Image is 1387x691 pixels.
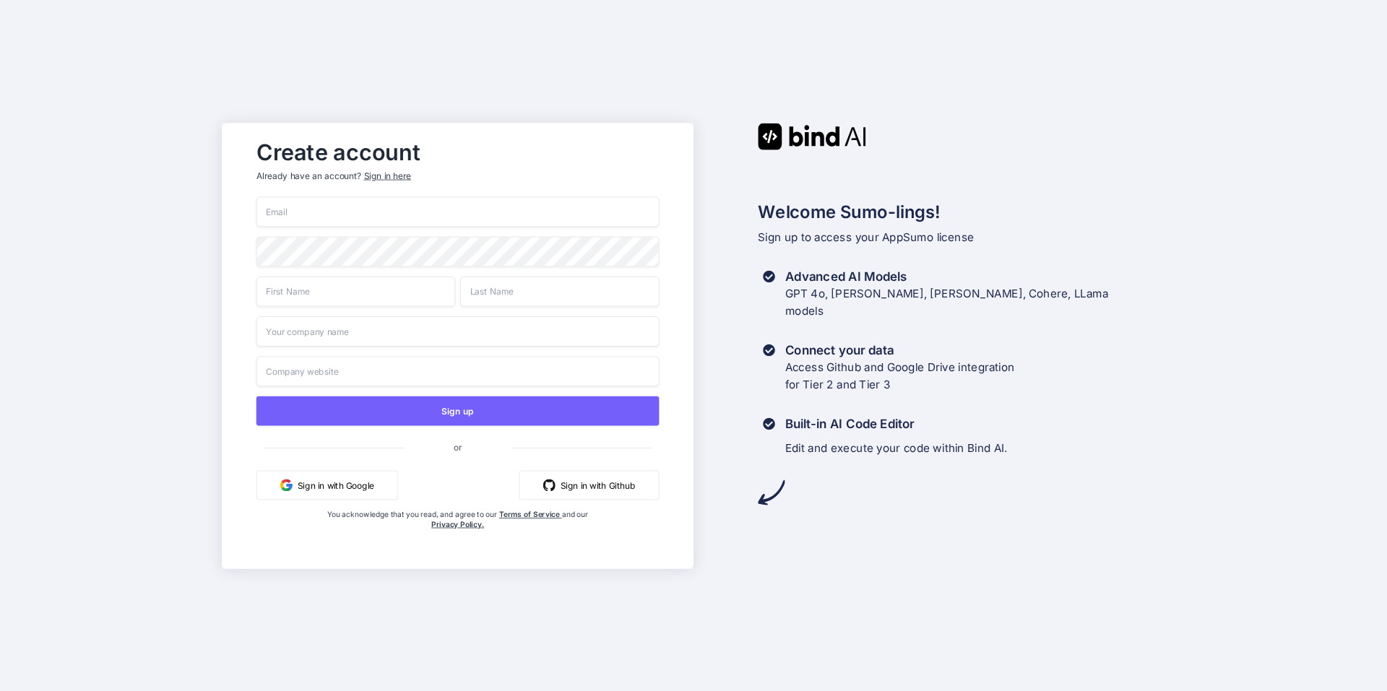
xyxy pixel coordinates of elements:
[519,470,660,500] button: Sign in with Github
[785,342,1015,359] h3: Connect your data
[499,509,562,518] a: Terms of Service
[324,509,592,558] div: You acknowledge that you read, and agree to our and our
[785,284,1109,319] p: GPT 4o, [PERSON_NAME], [PERSON_NAME], Cohere, LLama models
[256,196,660,227] input: Email
[405,431,511,461] span: or
[785,440,1008,457] p: Edit and execute your code within Bind AI.
[364,170,411,182] div: Sign in here
[785,268,1109,285] h3: Advanced AI Models
[785,358,1015,393] p: Access Github and Google Drive integration for Tier 2 and Tier 3
[758,479,785,505] img: arrow
[256,470,398,500] button: Sign in with Google
[758,228,1165,245] p: Sign up to access your AppSumo license
[758,123,866,149] img: Bind AI logo
[280,479,293,491] img: google
[256,316,660,347] input: Your company name
[256,170,660,182] p: Already have an account?
[256,276,455,306] input: First Name
[256,396,660,425] button: Sign up
[431,519,484,529] a: Privacy Policy.
[758,199,1165,225] h2: Welcome Sumo-lings!
[256,142,660,162] h2: Create account
[785,415,1008,433] h3: Built-in AI Code Editor
[543,479,556,491] img: github
[460,276,659,306] input: Last Name
[256,356,660,386] input: Company website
